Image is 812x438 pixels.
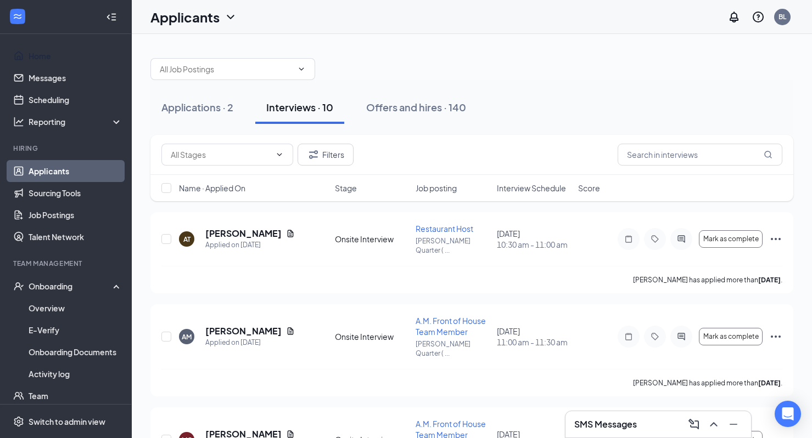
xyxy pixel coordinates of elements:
[335,234,410,244] div: Onsite Interview
[497,337,572,348] span: 11:00 am - 11:30 am
[150,8,220,26] h1: Applicants
[705,416,723,433] button: ChevronUp
[205,325,282,337] h5: [PERSON_NAME]
[29,363,122,385] a: Activity log
[618,144,782,166] input: Search in interviews
[286,327,295,335] svg: Document
[179,183,245,194] span: Name · Applied On
[298,144,354,166] button: Filter Filters
[335,183,357,194] span: Stage
[622,332,635,341] svg: Note
[160,63,293,75] input: All Job Postings
[12,11,23,22] svg: WorkstreamLogo
[633,378,782,388] p: [PERSON_NAME] has applied more than .
[725,416,742,433] button: Minimize
[366,100,466,114] div: Offers and hires · 140
[758,276,781,284] b: [DATE]
[29,67,122,89] a: Messages
[13,416,24,427] svg: Settings
[307,148,320,161] svg: Filter
[13,259,120,268] div: Team Management
[13,144,120,153] div: Hiring
[775,401,801,427] div: Open Intercom Messenger
[29,45,122,67] a: Home
[758,379,781,387] b: [DATE]
[205,240,295,251] div: Applied on [DATE]
[703,235,759,243] span: Mark as complete
[416,236,490,255] p: [PERSON_NAME] Quarter ( ...
[286,229,295,238] svg: Document
[574,418,637,430] h3: SMS Messages
[769,232,782,246] svg: Ellipses
[29,182,122,204] a: Sourcing Tools
[205,337,295,348] div: Applied on [DATE]
[182,332,192,342] div: AM
[497,183,566,194] span: Interview Schedule
[687,418,701,431] svg: ComposeMessage
[161,100,233,114] div: Applications · 2
[764,150,772,159] svg: MagnifyingGlass
[497,239,572,250] span: 10:30 am - 11:00 am
[205,227,282,240] h5: [PERSON_NAME]
[727,10,741,24] svg: Notifications
[779,12,786,21] div: BL
[13,281,24,292] svg: UserCheck
[727,418,740,431] svg: Minimize
[29,319,122,341] a: E-Verify
[648,332,662,341] svg: Tag
[707,418,720,431] svg: ChevronUp
[703,333,759,340] span: Mark as complete
[106,12,117,22] svg: Collapse
[29,281,113,292] div: Onboarding
[769,330,782,343] svg: Ellipses
[699,328,763,345] button: Mark as complete
[29,204,122,226] a: Job Postings
[648,235,662,243] svg: Tag
[416,339,490,358] p: [PERSON_NAME] Quarter ( ...
[578,183,600,194] span: Score
[29,160,122,182] a: Applicants
[29,89,122,111] a: Scheduling
[685,416,703,433] button: ComposeMessage
[29,341,122,363] a: Onboarding Documents
[416,183,457,194] span: Job posting
[29,226,122,248] a: Talent Network
[183,235,191,244] div: AT
[675,235,688,243] svg: ActiveChat
[297,65,306,73] svg: ChevronDown
[497,326,572,348] div: [DATE]
[29,297,122,319] a: Overview
[29,385,122,407] a: Team
[699,230,763,248] button: Mark as complete
[266,100,333,114] div: Interviews · 10
[171,149,271,161] input: All Stages
[29,116,123,127] div: Reporting
[224,10,237,24] svg: ChevronDown
[13,116,24,127] svg: Analysis
[275,150,284,159] svg: ChevronDown
[633,275,782,285] p: [PERSON_NAME] has applied more than .
[29,416,105,427] div: Switch to admin view
[497,228,572,250] div: [DATE]
[622,235,635,243] svg: Note
[752,10,765,24] svg: QuestionInfo
[416,224,473,234] span: Restaurant Host
[675,332,688,341] svg: ActiveChat
[335,331,410,342] div: Onsite Interview
[416,316,486,337] span: A.M. Front of House Team Member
